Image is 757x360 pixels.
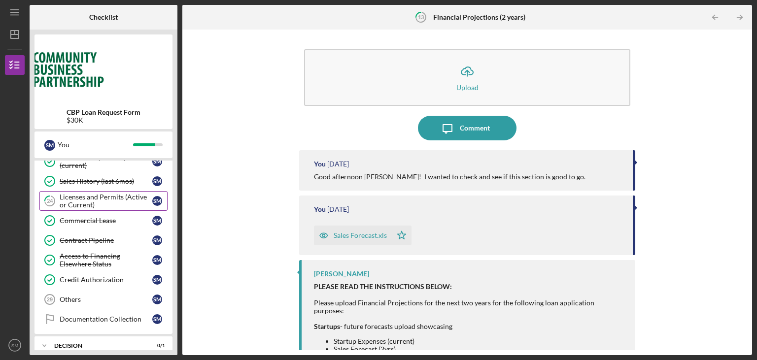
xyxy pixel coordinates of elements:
[314,173,585,181] div: Good afternoon [PERSON_NAME]! I wanted to check and see if this section is good to go.
[44,140,55,151] div: S M
[11,343,18,348] text: SM
[60,295,152,303] div: Others
[39,191,168,211] a: 24Licenses and Permits (Active or Current)SM
[39,230,168,250] a: Contract PipelineSM
[5,335,25,355] button: SM
[314,205,326,213] div: You
[39,211,168,230] a: Commercial LeaseSM
[147,343,165,349] div: 0 / 1
[314,282,452,291] strong: PLEASE READ THE INSTRUCTIONS BELOW:
[334,337,625,345] li: Startup Expenses (current)
[314,270,369,278] div: [PERSON_NAME]
[152,216,162,226] div: S M
[67,116,140,124] div: $30K
[39,290,168,309] a: 29OthersSM
[433,13,525,21] b: Financial Projections (2 years)
[334,345,625,353] li: Sales Forecast (2yrs)
[327,205,349,213] time: 2025-08-07 03:12
[314,160,326,168] div: You
[314,299,625,315] div: Please upload Financial Projections for the next two years for the following loan application pur...
[39,171,168,191] a: Sales History (last 6mos)SM
[460,116,490,140] div: Comment
[39,250,168,270] a: Access to Financing Elsewhere StatusSM
[152,235,162,245] div: S M
[152,314,162,324] div: S M
[334,231,387,239] div: Sales Forecast.xls
[58,136,133,153] div: You
[418,14,424,20] tspan: 13
[89,13,118,21] b: Checklist
[39,270,168,290] a: Credit AuthorizationSM
[39,309,168,329] a: Documentation CollectionSM
[60,154,152,169] div: Accounts Payable Report (current)
[54,343,140,349] div: Decision
[60,177,152,185] div: Sales History (last 6mos)
[314,322,340,330] strong: Startups
[327,160,349,168] time: 2025-08-13 22:07
[314,226,412,245] button: Sales Forecast.xls
[152,196,162,206] div: S M
[152,295,162,304] div: S M
[60,315,152,323] div: Documentation Collection
[67,108,140,116] b: CBP Loan Request Form
[60,217,152,225] div: Commercial Lease
[47,198,53,204] tspan: 24
[60,252,152,268] div: Access to Financing Elsewhere Status
[314,323,625,330] div: - future forecasts upload showcasing
[152,176,162,186] div: S M
[60,236,152,244] div: Contract Pipeline
[34,39,172,98] img: Product logo
[456,84,479,91] div: Upload
[47,296,53,302] tspan: 29
[418,116,516,140] button: Comment
[152,157,162,166] div: S M
[304,49,630,106] button: Upload
[152,275,162,285] div: S M
[39,152,168,171] a: Accounts Payable Report (current)SM
[152,255,162,265] div: S M
[60,276,152,284] div: Credit Authorization
[60,193,152,209] div: Licenses and Permits (Active or Current)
